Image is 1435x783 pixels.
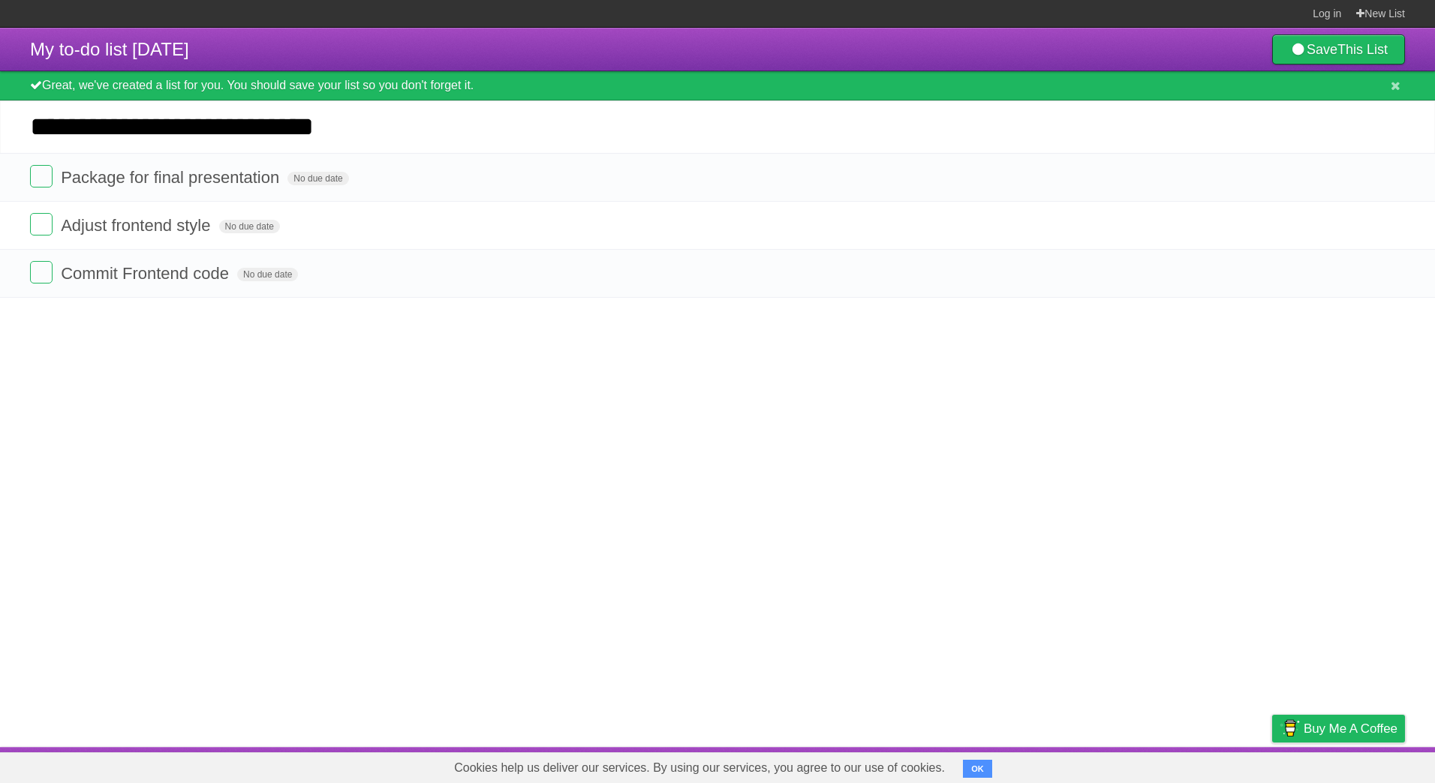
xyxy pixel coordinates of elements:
span: Cookies help us deliver our services. By using our services, you agree to our use of cookies. [439,753,960,783]
span: No due date [287,172,348,185]
label: Done [30,261,53,283]
b: This List [1337,42,1388,57]
button: OK [963,760,992,778]
a: Developers [1122,751,1183,779]
span: Package for final presentation [61,168,283,187]
label: Done [30,165,53,187]
span: My to-do list [DATE] [30,39,189,59]
label: Done [30,213,53,235]
a: SaveThis List [1272,34,1405,64]
img: Buy me a coffee [1280,715,1300,741]
a: Buy me a coffee [1272,715,1405,742]
span: Commit Frontend code [61,264,233,283]
span: Adjust frontend style [61,216,214,235]
a: Terms [1202,751,1235,779]
a: Suggest a feature [1310,751,1405,779]
a: About [1072,751,1104,779]
a: Privacy [1253,751,1292,779]
span: Buy me a coffee [1304,715,1397,742]
span: No due date [219,220,280,233]
span: No due date [237,268,298,281]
